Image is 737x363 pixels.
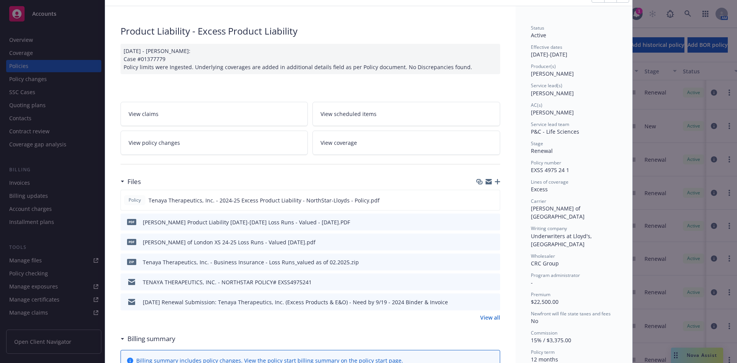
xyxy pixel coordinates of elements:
[490,218,497,226] button: preview file
[531,298,559,305] span: $22,500.00
[531,179,568,185] span: Lines of coverage
[531,90,574,97] span: [PERSON_NAME]
[121,334,175,344] div: Billing summary
[127,177,141,187] h3: Files
[531,225,567,232] span: Writing company
[127,334,175,344] h3: Billing summary
[531,25,544,31] span: Status
[121,177,141,187] div: Files
[143,258,359,266] div: Tenaya Therapeutics, Inc. - Business Insurance - Loss Runs_valued as of 02.2025.zip
[531,140,543,147] span: Stage
[531,279,533,286] span: -
[127,219,136,225] span: PDF
[121,44,500,74] div: [DATE] - [PERSON_NAME]: Case #01377779 Policy limits were Ingested. Underlying coverages are adde...
[478,278,484,286] button: download file
[531,232,593,248] span: Underwriters at Lloyd's, [GEOGRAPHIC_DATA]
[143,238,316,246] div: [PERSON_NAME] of London XS 24-25 Loss Runs - Valued [DATE].pdf
[478,298,484,306] button: download file
[490,196,497,204] button: preview file
[129,110,159,118] span: View claims
[531,63,556,70] span: Producer(s)
[121,102,308,126] a: View claims
[531,253,555,259] span: Wholesaler
[490,278,497,286] button: preview file
[531,330,557,336] span: Commission
[121,25,500,38] div: Product Liability - Excess Product Liability
[531,356,558,363] span: 12 months
[531,310,611,317] span: Newfront will file state taxes and fees
[321,139,357,147] span: View coverage
[531,166,569,174] span: EXSS 4975 24 1
[143,218,350,226] div: [PERSON_NAME] Product Liability [DATE]-[DATE] Loss Runs - Valued - [DATE].PDF
[478,218,484,226] button: download file
[531,349,555,355] span: Policy term
[490,238,497,246] button: preview file
[490,258,497,266] button: preview file
[129,139,180,147] span: View policy changes
[531,336,571,344] span: 15% / $3,375.00
[531,272,580,278] span: Program administrator
[531,102,542,108] span: AC(s)
[127,259,136,265] span: zip
[531,198,546,204] span: Carrier
[143,278,312,286] div: TENAYA THERAPEUTICS, INC. - NORTHSTAR POLICY# EXSS4975241
[321,110,377,118] span: View scheduled items
[127,239,136,245] span: pdf
[478,238,484,246] button: download file
[531,121,569,128] span: Service lead team
[531,44,617,58] div: [DATE] - [DATE]
[312,102,500,126] a: View scheduled items
[531,317,538,325] span: No
[531,128,579,135] span: P&C - Life Sciences
[531,109,574,116] span: [PERSON_NAME]
[531,70,574,77] span: [PERSON_NAME]
[478,196,484,204] button: download file
[478,258,484,266] button: download file
[531,147,553,154] span: Renewal
[143,298,448,306] div: [DATE] Renewal Submission: Tenaya Therapeutics, Inc. (Excess Products & E&O) - Need by 9/19 - 202...
[149,196,380,204] span: Tenaya Therapeutics, Inc. - 2024-25 Excess Product Liability - NorthStar-Lloyds - Policy.pdf
[531,291,550,298] span: Premium
[531,159,561,166] span: Policy number
[531,205,585,220] span: [PERSON_NAME] of [GEOGRAPHIC_DATA]
[531,260,559,267] span: CRC Group
[121,131,308,155] a: View policy changes
[490,298,497,306] button: preview file
[531,185,617,193] div: Excess
[531,31,546,39] span: Active
[480,313,500,322] a: View all
[531,44,562,50] span: Effective dates
[531,82,562,89] span: Service lead(s)
[127,197,142,204] span: Policy
[312,131,500,155] a: View coverage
